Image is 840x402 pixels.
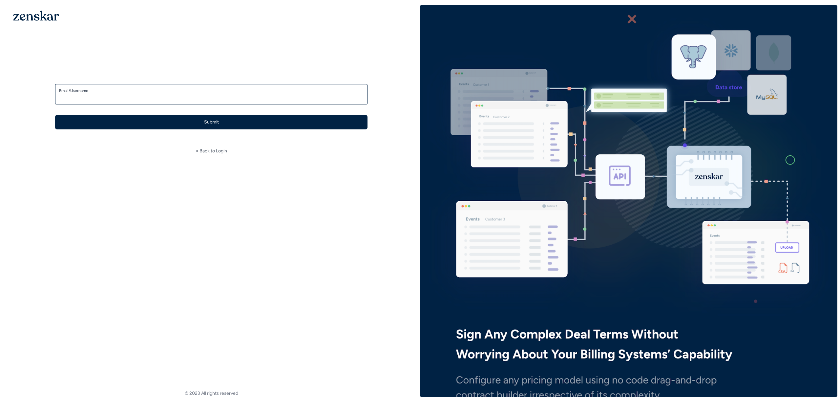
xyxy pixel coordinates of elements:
[13,11,59,21] img: 1OGAJ2xQqyY4LXKgY66KYq0eOWRCkrZdAb3gUhuVAqdWPZE9SRJmCz+oDMSn4zDLXe31Ii730ItAGKgCKgCCgCikA4Av8PJUP...
[55,115,367,129] button: Submit
[59,88,364,93] label: Email/Username
[196,148,227,154] a: « Back to Login
[3,390,420,397] footer: © 2023 All rights reserved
